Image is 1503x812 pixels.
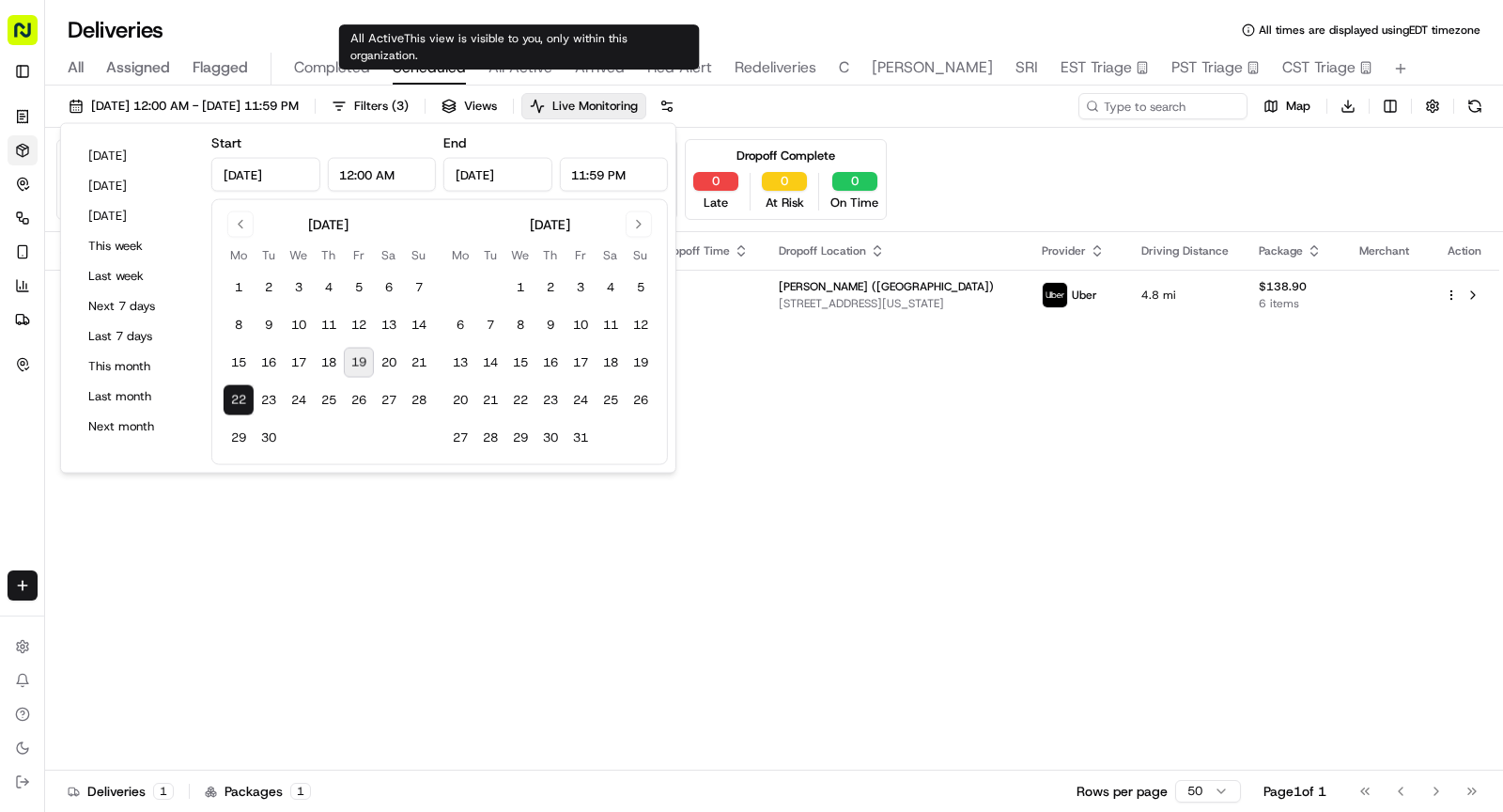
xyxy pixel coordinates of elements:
span: EST Triage [1061,56,1132,79]
span: 6 items [1259,296,1328,311]
th: Thursday [314,245,344,265]
button: 26 [344,385,374,415]
span: Assigned [106,56,170,79]
button: Last week [80,263,193,289]
div: 💻 [159,370,174,385]
input: Time [559,158,668,192]
button: 8 [224,310,254,340]
span: Knowledge Base [38,368,144,387]
div: [DATE] [530,215,570,234]
th: Friday [344,245,374,265]
th: Friday [566,245,596,265]
button: Map [1255,93,1319,119]
button: 16 [535,348,566,378]
input: Date [443,158,552,192]
button: [DATE] [80,173,193,199]
button: 14 [404,310,434,340]
span: [STREET_ADDRESS][US_STATE] [779,296,1012,311]
div: 📗 [19,370,34,385]
button: See all [291,240,342,262]
button: 0 [762,172,807,191]
a: Powered byPylon [132,414,227,429]
div: Packages [205,782,311,801]
button: 22 [505,385,535,415]
p: Welcome 👋 [19,74,342,104]
button: 1 [505,273,535,303]
button: 28 [475,423,505,453]
span: • [156,290,163,305]
button: 29 [505,423,535,453]
input: Got a question? Start typing here... [49,120,338,140]
span: Map [1286,98,1310,115]
input: Time [327,158,436,192]
div: Past conversations [19,243,126,258]
button: 20 [445,385,475,415]
button: 13 [374,310,404,340]
img: Nash [19,18,56,55]
th: Sunday [404,245,434,265]
button: 4 [314,273,344,303]
span: [PERSON_NAME] [872,56,993,79]
th: Monday [224,245,254,265]
button: Start new chat [319,184,342,207]
span: [DATE] [166,290,205,305]
label: End [443,134,466,151]
th: Tuesday [254,245,284,265]
span: All [68,56,84,79]
button: [DATE] [80,203,193,229]
button: 24 [566,385,596,415]
button: 11 [596,310,626,340]
div: All Active [339,24,700,70]
span: Redeliveries [735,56,816,79]
span: This view is visible to you, only within this organization. [350,31,628,63]
button: 3 [566,273,596,303]
span: Flagged [193,56,248,79]
div: 1 [290,783,311,800]
div: Dropoff Complete [736,148,835,164]
div: Pending Assignment0Late0At Risk1On Time [56,139,258,220]
th: Monday [445,245,475,265]
th: Tuesday [475,245,505,265]
button: 8 [505,310,535,340]
span: Dropoff Location [779,243,866,258]
span: All times are displayed using EDT timezone [1259,23,1480,38]
button: 6 [374,273,404,303]
button: 0 [693,172,738,191]
button: 17 [566,348,596,378]
span: 4.8 mi [1141,288,1229,303]
button: 12 [344,310,374,340]
button: 14 [475,348,505,378]
span: Views [464,98,497,115]
span: Package [1259,243,1303,258]
span: SRI [1015,56,1038,79]
button: Views [433,93,505,119]
span: ( 3 ) [392,98,409,115]
button: 18 [314,348,344,378]
span: On Time [830,195,878,211]
button: Live Monitoring [521,93,646,119]
button: 19 [626,348,656,378]
button: 5 [344,273,374,303]
span: Filters [354,98,409,115]
a: 📗Knowledge Base [11,361,151,395]
button: 1 [224,273,254,303]
button: 23 [254,385,284,415]
button: 17 [284,348,314,378]
button: 27 [374,385,404,415]
span: Driving Distance [1141,243,1229,258]
button: Go to previous month [227,211,254,238]
span: At Risk [766,195,804,211]
h1: Deliveries [68,15,163,45]
th: Thursday [535,245,566,265]
button: Go to next month [626,211,652,238]
button: Next month [80,414,193,440]
button: 19 [344,348,374,378]
input: Type to search [1078,93,1247,119]
button: 7 [475,310,505,340]
span: Late [704,195,728,211]
div: Deliveries [68,782,174,801]
p: Rows per page [1077,782,1168,801]
span: Provider [1042,243,1086,258]
span: [PERSON_NAME] ([GEOGRAPHIC_DATA]) [779,279,994,294]
button: 26 [626,385,656,415]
